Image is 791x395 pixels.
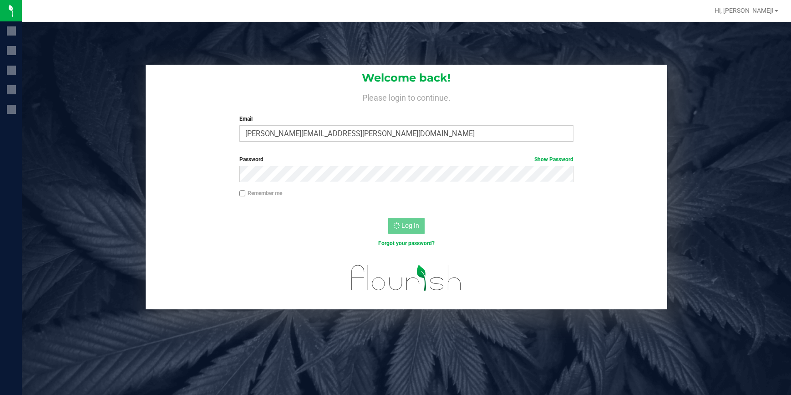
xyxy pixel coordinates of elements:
a: Show Password [534,156,573,163]
span: Log In [401,222,419,229]
span: Hi, [PERSON_NAME]! [715,7,774,14]
a: Forgot your password? [378,240,435,246]
label: Remember me [239,189,282,197]
h4: Please login to continue. [146,91,668,102]
input: Remember me [239,190,246,197]
img: flourish_logo.svg [341,257,472,299]
span: Password [239,156,264,163]
label: Email [239,115,573,123]
h1: Welcome back! [146,72,668,84]
button: Log In [388,218,425,234]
